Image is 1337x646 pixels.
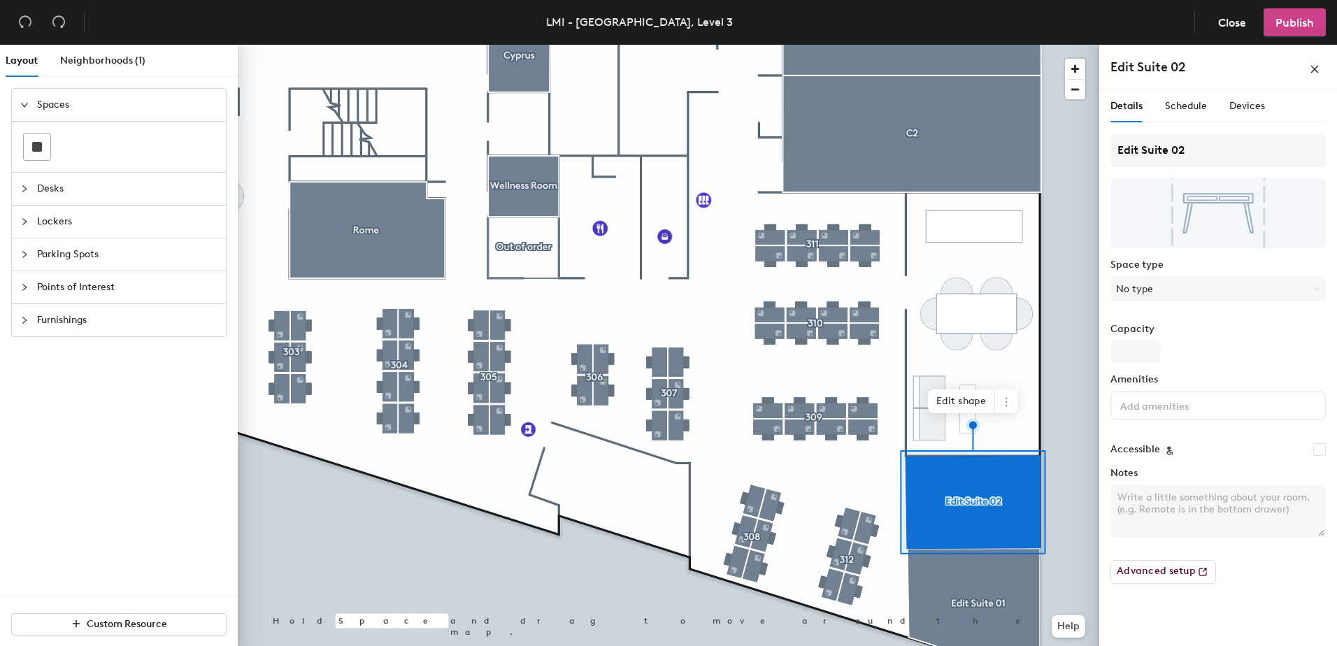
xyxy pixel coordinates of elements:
[18,15,32,29] span: undo
[1117,396,1243,413] input: Add amenities
[20,185,29,193] span: collapsed
[1218,16,1246,29] span: Close
[1110,276,1326,301] button: No type
[546,13,733,31] div: LMI - [GEOGRAPHIC_DATA], Level 3
[1110,560,1216,584] button: Advanced setup
[60,55,145,66] span: Neighborhoods (1)
[1110,178,1326,248] img: The space named Edit Suite 02
[1110,58,1185,76] h4: Edit Suite 02
[1110,444,1160,455] label: Accessible
[37,206,217,238] span: Lockers
[20,316,29,324] span: collapsed
[928,389,995,413] span: Edit shape
[1229,100,1265,112] span: Devices
[1110,100,1143,112] span: Details
[37,173,217,205] span: Desks
[20,217,29,226] span: collapsed
[1275,16,1314,29] span: Publish
[45,8,73,36] button: Redo (⌘ + ⇧ + Z)
[1110,259,1326,271] label: Space type
[20,101,29,109] span: expanded
[20,250,29,259] span: collapsed
[37,271,217,303] span: Points of Interest
[1206,8,1258,36] button: Close
[1310,64,1320,74] span: close
[37,89,217,121] span: Spaces
[1264,8,1326,36] button: Publish
[20,283,29,292] span: collapsed
[37,238,217,271] span: Parking Spots
[11,8,39,36] button: Undo (⌘ + Z)
[1165,100,1207,112] span: Schedule
[1052,615,1085,638] button: Help
[87,618,167,630] span: Custom Resource
[11,613,227,636] button: Custom Resource
[1110,374,1326,385] label: Amenities
[1110,468,1326,479] label: Notes
[1110,324,1326,335] label: Capacity
[37,304,217,336] span: Furnishings
[6,55,38,66] span: Layout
